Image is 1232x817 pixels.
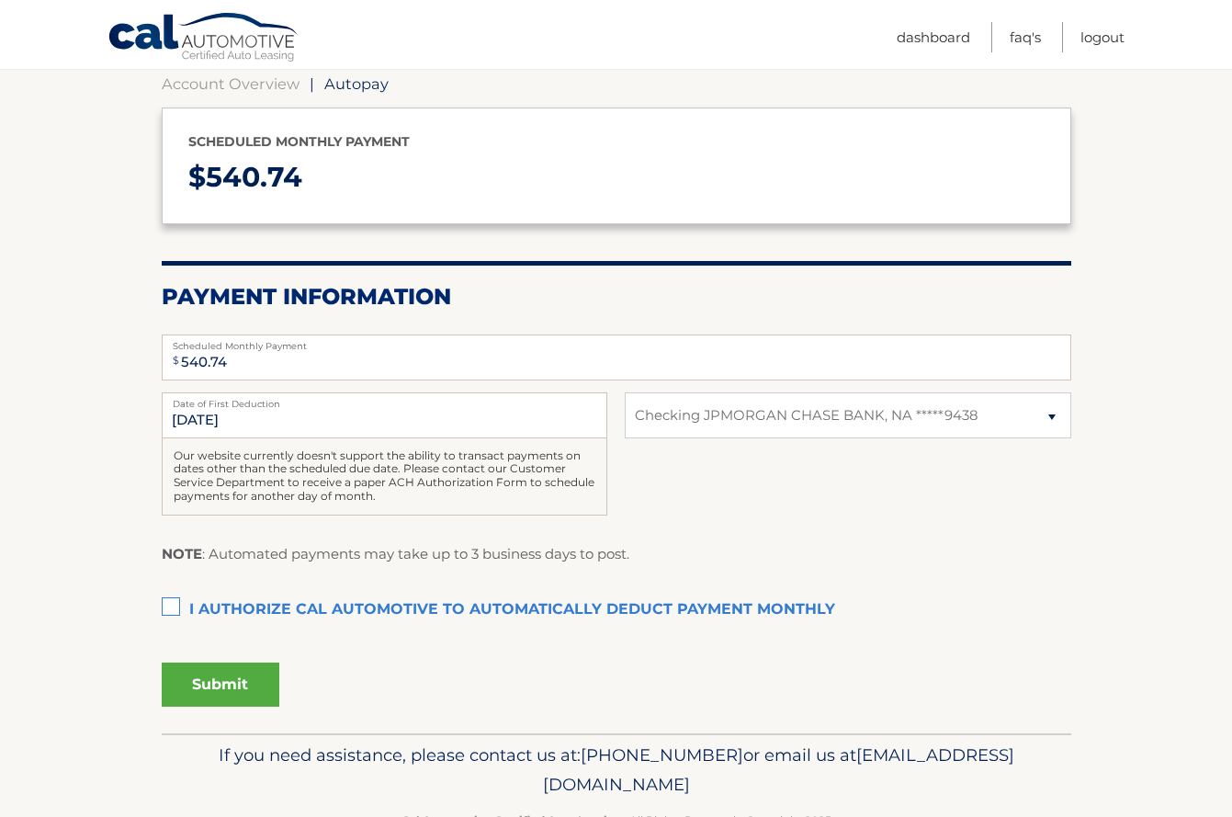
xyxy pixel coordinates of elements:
[206,160,302,194] span: 540.74
[174,741,1059,800] p: If you need assistance, please contact us at: or email us at
[1010,22,1041,52] a: FAQ's
[162,592,1071,629] label: I authorize cal automotive to automatically deduct payment monthly
[162,74,300,93] a: Account Overview
[162,335,1071,349] label: Scheduled Monthly Payment
[188,130,1045,153] p: Scheduled monthly payment
[162,663,279,707] button: Submit
[188,153,1045,202] p: $
[543,744,1014,795] span: [EMAIL_ADDRESS][DOMAIN_NAME]
[162,283,1071,311] h2: Payment Information
[897,22,970,52] a: Dashboard
[324,74,389,93] span: Autopay
[162,438,607,516] div: Our website currently doesn't support the ability to transact payments on dates other than the sc...
[167,340,185,381] span: $
[162,335,1071,380] input: Payment Amount
[107,12,300,65] a: Cal Automotive
[162,392,607,407] label: Date of First Deduction
[162,392,607,438] input: Payment Date
[310,74,314,93] span: |
[162,545,202,562] strong: NOTE
[162,542,629,566] p: : Automated payments may take up to 3 business days to post.
[1080,22,1125,52] a: Logout
[581,744,743,766] span: [PHONE_NUMBER]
